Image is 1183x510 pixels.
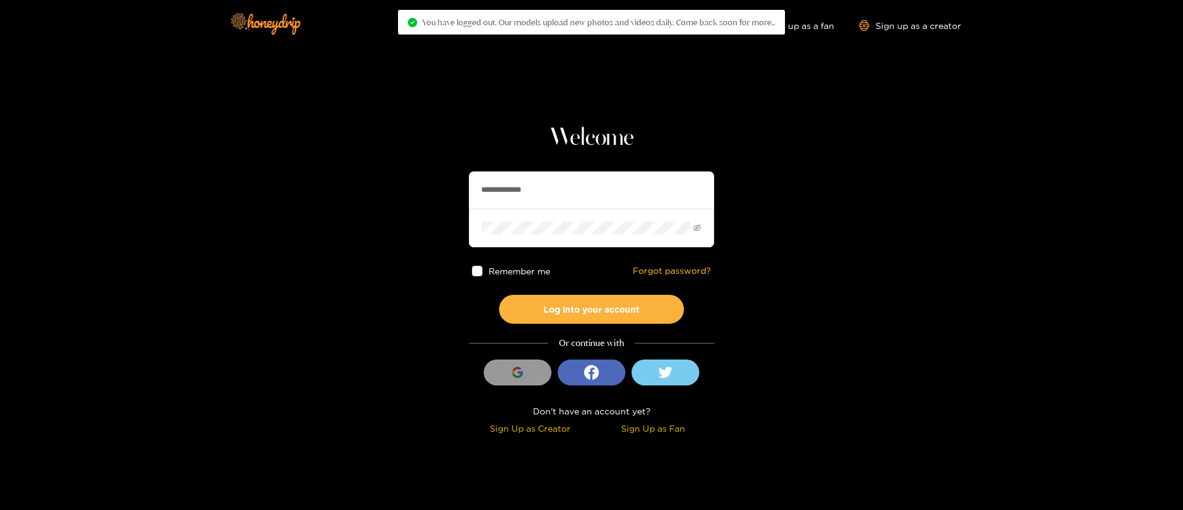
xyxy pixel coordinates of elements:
h1: Welcome [469,123,714,153]
span: You have logged out. Our models upload new photos and videos daily. Come back soon for more.. [422,17,775,27]
div: Don't have an account yet? [469,404,714,418]
div: Sign Up as Fan [595,421,711,435]
a: Sign up as a creator [859,20,961,31]
button: Log into your account [499,295,684,324]
div: Sign Up as Creator [472,421,588,435]
a: Sign up as a fan [750,20,834,31]
span: Remember me [489,266,550,276]
span: eye-invisible [693,224,701,232]
div: Or continue with [469,336,714,350]
span: check-circle [408,18,417,27]
a: Forgot password? [633,266,711,276]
